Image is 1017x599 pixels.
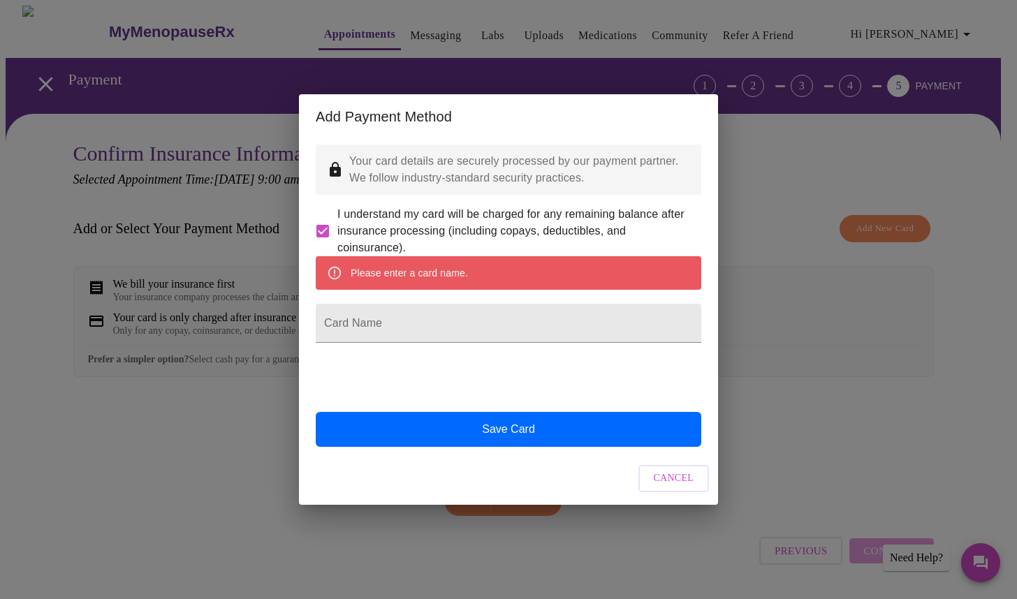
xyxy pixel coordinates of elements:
[337,206,690,256] span: I understand my card will be charged for any remaining balance after insurance processing (includ...
[638,465,710,492] button: Cancel
[316,412,701,447] button: Save Card
[316,105,701,128] h2: Add Payment Method
[654,470,694,487] span: Cancel
[349,153,690,186] p: Your card details are securely processed by our payment partner. We follow industry-standard secu...
[351,260,468,286] div: Please enter a card name.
